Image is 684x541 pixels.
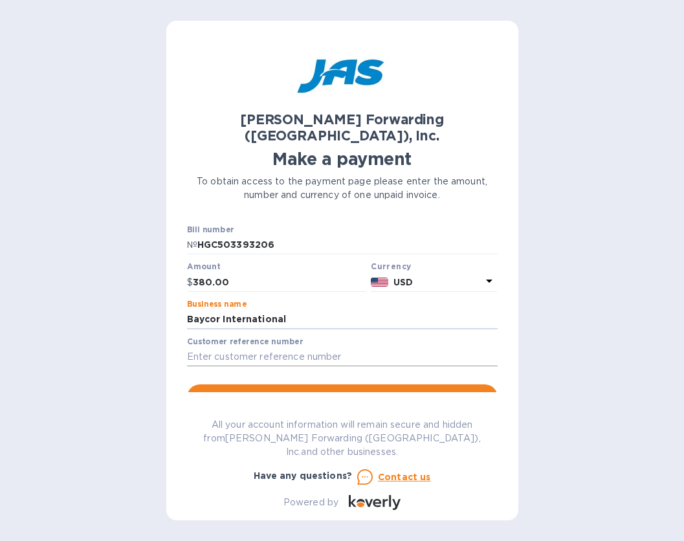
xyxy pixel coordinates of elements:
[187,238,197,252] p: №
[371,261,411,271] b: Currency
[187,418,498,459] p: All your account information will remain secure and hidden from [PERSON_NAME] Forwarding ([GEOGRA...
[187,348,498,367] input: Enter customer reference number
[187,276,193,289] p: $
[187,263,220,271] label: Amount
[187,175,498,202] p: To obtain access to the payment page please enter the amount, number and currency of one unpaid i...
[240,111,444,144] b: [PERSON_NAME] Forwarding ([GEOGRAPHIC_DATA]), Inc.
[393,277,413,287] b: USD
[193,272,366,292] input: 0.00
[187,226,234,234] label: Bill number
[254,470,353,481] b: Have any questions?
[197,390,487,405] span: Go to payment page
[187,310,498,329] input: Enter business name
[187,301,247,309] label: Business name
[283,496,338,509] p: Powered by
[197,236,498,255] input: Enter bill number
[187,338,303,346] label: Customer reference number
[378,472,431,482] u: Contact us
[371,278,388,287] img: USD
[187,384,498,410] button: Go to payment page
[187,149,498,170] h1: Make a payment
